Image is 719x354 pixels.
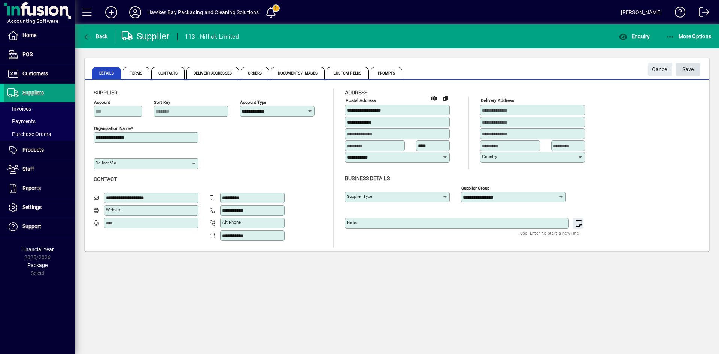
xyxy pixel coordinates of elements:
[682,63,694,76] span: ave
[22,90,44,96] span: Suppliers
[122,30,170,42] div: Supplier
[617,30,652,43] button: Enquiry
[22,223,41,229] span: Support
[327,67,368,79] span: Custom Fields
[371,67,403,79] span: Prompts
[241,67,269,79] span: Orders
[4,217,75,236] a: Support
[95,160,116,166] mat-label: Deliver via
[94,90,118,96] span: Supplier
[4,26,75,45] a: Home
[22,204,42,210] span: Settings
[520,229,579,237] mat-hint: Use 'Enter' to start a new line
[271,67,325,79] span: Documents / Images
[428,92,440,104] a: View on map
[22,70,48,76] span: Customers
[22,32,36,38] span: Home
[7,118,36,124] span: Payments
[4,198,75,217] a: Settings
[682,66,685,72] span: S
[123,67,150,79] span: Terms
[185,31,239,43] div: 113 - Nilfisk Limited
[440,92,452,104] button: Copy to Delivery address
[482,154,497,159] mat-label: Country
[4,102,75,115] a: Invoices
[4,128,75,140] a: Purchase Orders
[186,67,239,79] span: Delivery Addresses
[94,100,110,105] mat-label: Account
[4,64,75,83] a: Customers
[347,194,372,199] mat-label: Supplier type
[347,220,358,225] mat-label: Notes
[664,30,713,43] button: More Options
[154,100,170,105] mat-label: Sort key
[83,33,108,39] span: Back
[619,33,650,39] span: Enquiry
[240,100,266,105] mat-label: Account Type
[676,63,700,76] button: Save
[693,1,710,26] a: Logout
[669,1,686,26] a: Knowledge Base
[21,246,54,252] span: Financial Year
[621,6,662,18] div: [PERSON_NAME]
[22,185,41,191] span: Reports
[99,6,123,19] button: Add
[652,63,668,76] span: Cancel
[75,30,116,43] app-page-header-button: Back
[461,185,489,190] mat-label: Supplier group
[22,51,33,57] span: POS
[7,106,31,112] span: Invoices
[81,30,110,43] button: Back
[22,166,34,172] span: Staff
[151,67,185,79] span: Contacts
[94,176,117,182] span: Contact
[22,147,44,153] span: Products
[7,131,51,137] span: Purchase Orders
[4,45,75,64] a: POS
[4,141,75,160] a: Products
[4,179,75,198] a: Reports
[222,220,241,225] mat-label: Alt Phone
[147,6,259,18] div: Hawkes Bay Packaging and Cleaning Solutions
[4,160,75,179] a: Staff
[27,262,48,268] span: Package
[92,67,121,79] span: Details
[94,126,131,131] mat-label: Organisation name
[106,207,121,212] mat-label: Website
[123,6,147,19] button: Profile
[4,115,75,128] a: Payments
[345,175,390,181] span: Business details
[648,63,672,76] button: Cancel
[345,90,367,96] span: Address
[666,33,712,39] span: More Options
